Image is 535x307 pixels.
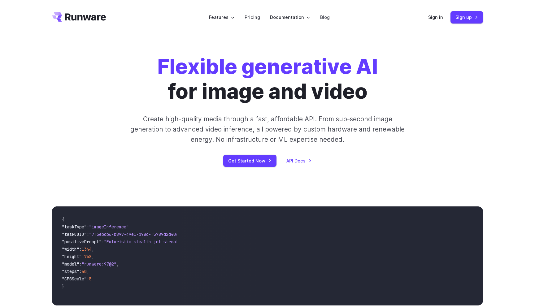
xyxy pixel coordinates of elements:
span: "taskType" [62,224,87,230]
strong: Flexible generative AI [157,54,378,79]
span: "CFGScale" [62,276,87,282]
span: , [129,224,131,230]
a: Pricing [245,14,260,21]
span: "height" [62,254,82,259]
span: } [62,283,64,289]
a: API Docs [286,157,312,164]
span: "model" [62,261,79,267]
span: "steps" [62,269,79,274]
span: "Futuristic stealth jet streaking through a neon-lit cityscape with glowing purple exhaust" [104,239,329,244]
p: Create high-quality media through a fast, affordable API. From sub-second image generation to adv... [130,114,406,145]
span: 5 [89,276,92,282]
span: : [79,261,82,267]
span: "7f3ebcb6-b897-49e1-b98c-f5789d2d40d7" [89,231,183,237]
span: , [92,246,94,252]
span: 1344 [82,246,92,252]
h1: for image and video [157,54,378,104]
span: : [79,246,82,252]
span: : [87,276,89,282]
a: Sign in [428,14,443,21]
span: , [87,269,89,274]
span: : [87,224,89,230]
label: Documentation [270,14,310,21]
span: : [82,254,84,259]
a: Blog [320,14,330,21]
span: 768 [84,254,92,259]
span: , [116,261,119,267]
span: "positivePrompt" [62,239,102,244]
span: "runware:97@2" [82,261,116,267]
label: Features [209,14,235,21]
span: { [62,217,64,222]
a: Get Started Now [223,155,276,167]
a: Go to / [52,12,106,22]
a: Sign up [450,11,483,23]
span: 40 [82,269,87,274]
span: : [87,231,89,237]
span: "taskUUID" [62,231,87,237]
span: "imageInference" [89,224,129,230]
span: : [102,239,104,244]
span: : [79,269,82,274]
span: "width" [62,246,79,252]
span: , [92,254,94,259]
